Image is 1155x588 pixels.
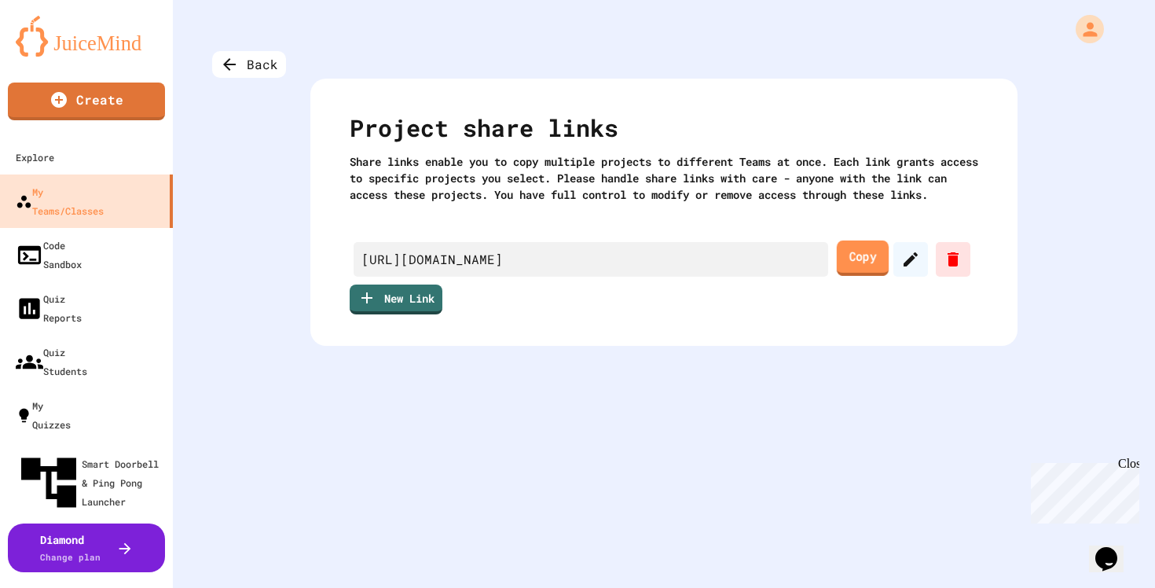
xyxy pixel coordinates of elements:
[212,51,286,78] div: Back
[16,450,167,516] div: Smart Doorbell & Ping Pong Launcher
[8,524,165,572] button: DiamondChange plan
[350,285,442,314] a: New Link
[16,182,104,220] div: My Teams/Classes
[16,236,82,274] div: Code Sandbox
[354,242,828,277] div: [URL][DOMAIN_NAME]
[16,148,54,167] div: Explore
[350,110,978,153] div: Project share links
[1089,525,1139,572] iframe: chat widget
[6,6,108,100] div: Chat with us now!Close
[16,343,87,380] div: Quiz Students
[837,241,889,276] a: Copy
[16,289,82,327] div: Quiz Reports
[40,551,101,563] span: Change plan
[1059,11,1108,47] div: My Account
[16,16,157,57] img: logo-orange.svg
[8,83,165,120] a: Create
[1025,457,1139,524] iframe: chat widget
[40,531,101,564] div: Diamond
[16,396,71,434] div: My Quizzes
[350,153,978,203] div: Share links enable you to copy multiple projects to different Teams at once. Each link grants acc...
